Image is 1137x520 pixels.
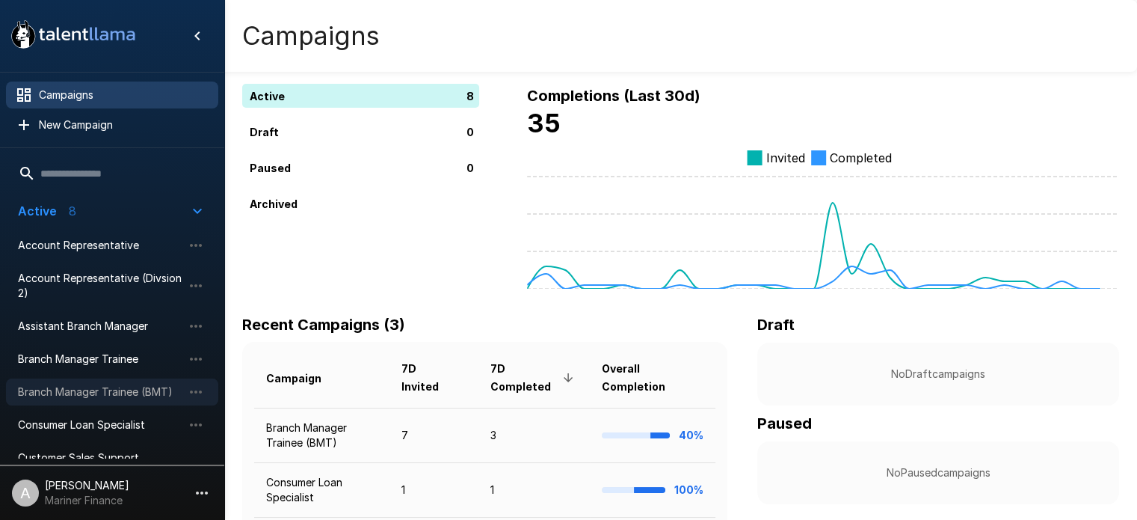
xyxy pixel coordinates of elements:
[466,124,474,140] p: 0
[527,87,700,105] b: Completions (Last 30d)
[602,360,703,396] span: Overall Completion
[679,429,703,441] b: 40%
[254,408,389,462] td: Branch Manager Trainee (BMT)
[389,463,478,518] td: 1
[466,160,474,176] p: 0
[674,483,703,496] b: 100%
[527,108,561,138] b: 35
[490,360,579,396] span: 7D Completed
[478,463,591,518] td: 1
[266,370,341,388] span: Campaign
[466,88,474,104] p: 8
[478,408,591,462] td: 3
[254,463,389,518] td: Consumer Loan Specialist
[781,465,1095,480] p: No Paused campaigns
[757,415,812,432] b: Paused
[389,408,478,462] td: 7
[401,360,466,396] span: 7D Invited
[757,316,795,334] b: Draft
[242,20,380,52] h4: Campaigns
[781,367,1095,382] p: No Draft campaigns
[242,316,405,334] b: Recent Campaigns (3)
